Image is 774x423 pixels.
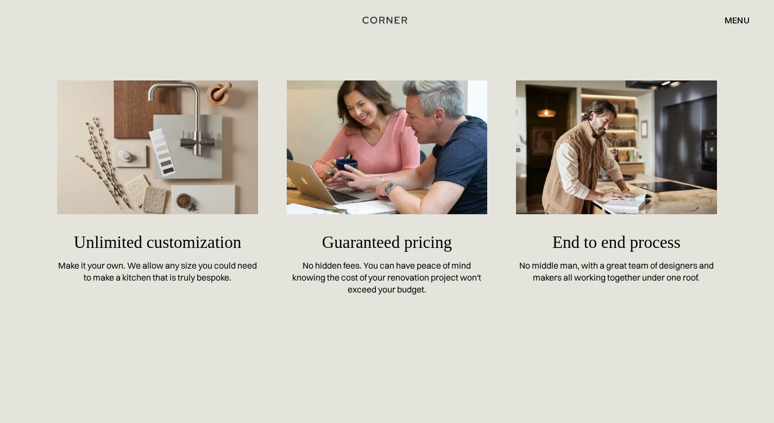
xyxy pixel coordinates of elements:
[516,260,717,283] div: No middle man, with a great team of designers and makers all working together under one roof.
[714,11,750,29] div: menu
[57,260,258,283] div: Make it your own. We allow any size you could need to make a kitchen that is truly bespoke.
[287,225,488,260] h5: Guaranteed pricing
[725,16,750,24] div: menu
[57,225,258,260] h5: Unlimited customization
[355,13,419,27] a: home
[57,80,258,214] img: Samples of materials for countertop and cabinets, colors of paint, a tap
[287,80,488,214] img: A man and a woman are looking at something on their laptop and smiling
[516,80,717,214] img: A man is looking through a catalog with an amusing expression on his kitchen
[287,260,488,295] div: No hidden fees. You can have peace of mind knowing the cost of your renovation project won't exce...
[516,225,717,260] h5: End to end process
